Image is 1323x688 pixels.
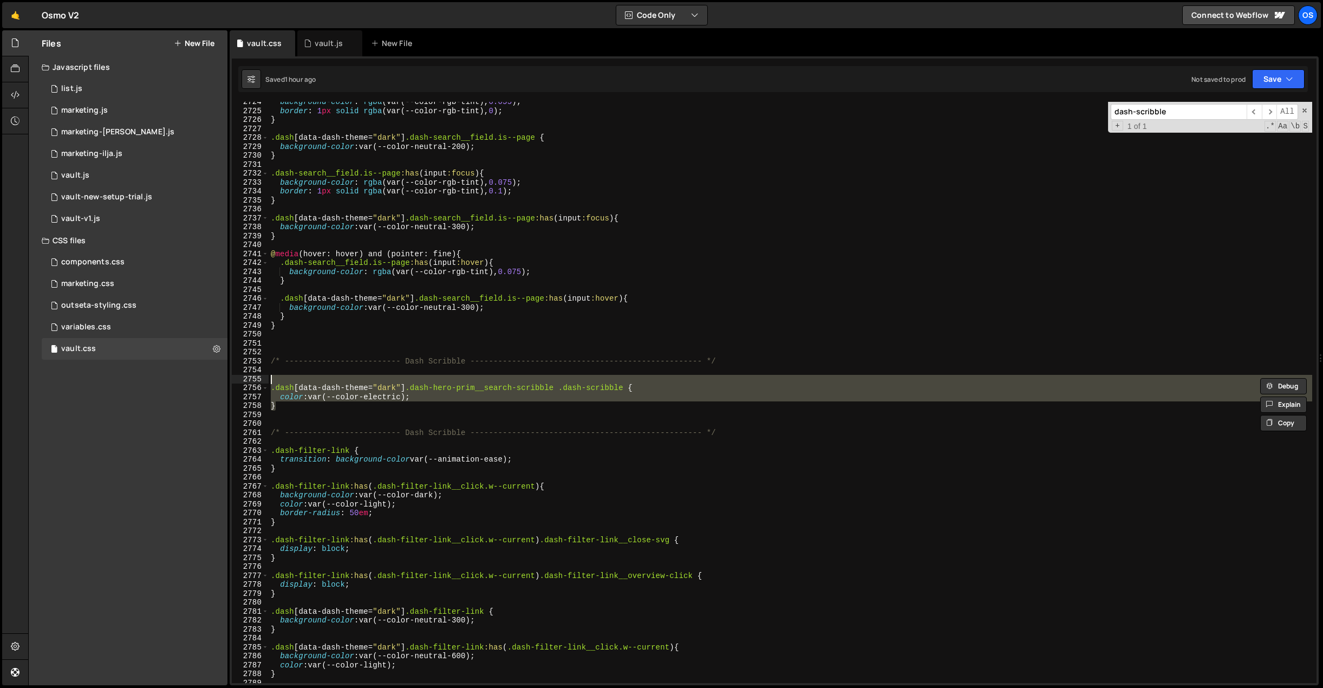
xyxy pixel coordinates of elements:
[1111,104,1247,120] input: Search for
[232,643,269,652] div: 2785
[232,670,269,679] div: 2788
[232,250,269,259] div: 2741
[232,142,269,152] div: 2729
[232,384,269,393] div: 2756
[232,455,269,464] div: 2764
[232,419,269,429] div: 2760
[232,151,269,160] div: 2730
[232,464,269,473] div: 2765
[232,178,269,187] div: 2733
[42,78,227,100] div: 16596/45151.js
[1260,378,1307,394] button: Debug
[1123,122,1151,131] span: 1 of 1
[42,295,227,316] div: 16596/45156.css
[232,589,269,599] div: 2779
[232,661,269,670] div: 2787
[232,187,269,196] div: 2734
[61,344,96,354] div: vault.css
[2,2,29,28] a: 🤙
[42,316,227,338] div: 16596/45154.css
[232,544,269,554] div: 2774
[232,357,269,366] div: 2753
[232,375,269,384] div: 2755
[61,149,122,159] div: marketing-ilja.js
[1247,104,1262,120] span: ​
[42,208,227,230] div: 16596/45132.js
[285,75,316,84] div: 1 hour ago
[42,121,227,143] div: 16596/45424.js
[42,37,61,49] h2: Files
[232,446,269,456] div: 2763
[1252,69,1305,89] button: Save
[29,230,227,251] div: CSS files
[42,251,227,273] div: 16596/45511.css
[232,330,269,339] div: 2750
[616,5,707,25] button: Code Only
[232,616,269,625] div: 2782
[61,257,125,267] div: components.css
[232,607,269,616] div: 2781
[232,312,269,321] div: 2748
[232,437,269,446] div: 2762
[232,429,269,438] div: 2761
[1298,5,1318,25] a: Os
[42,165,227,186] div: 16596/45133.js
[232,98,269,107] div: 2724
[232,634,269,643] div: 2784
[61,127,174,137] div: marketing-[PERSON_NAME].js
[1260,415,1307,431] button: Copy
[1265,121,1276,132] span: RegExp Search
[1260,397,1307,413] button: Explain
[232,169,269,178] div: 2732
[232,652,269,661] div: 2786
[232,366,269,375] div: 2754
[232,321,269,330] div: 2749
[1276,104,1298,120] span: Alt-Enter
[232,285,269,295] div: 2745
[232,196,269,205] div: 2735
[232,491,269,500] div: 2768
[1112,121,1123,131] span: Toggle Replace mode
[61,106,108,115] div: marketing.js
[232,554,269,563] div: 2775
[232,509,269,518] div: 2770
[232,527,269,536] div: 2772
[1191,75,1246,84] div: Not saved to prod
[232,401,269,411] div: 2758
[42,100,227,121] div: 16596/45422.js
[29,56,227,78] div: Javascript files
[42,143,227,165] div: 16596/45423.js
[315,38,343,49] div: vault.js
[232,339,269,348] div: 2751
[232,133,269,142] div: 2728
[232,518,269,527] div: 2771
[42,9,79,22] div: Osmo V2
[232,572,269,581] div: 2777
[1277,121,1288,132] span: CaseSensitive Search
[232,214,269,223] div: 2737
[232,473,269,482] div: 2766
[1302,121,1309,132] span: Search In Selection
[1262,104,1277,120] span: ​
[232,536,269,545] div: 2773
[61,84,82,94] div: list.js
[232,500,269,509] div: 2769
[232,482,269,491] div: 2767
[232,393,269,402] div: 2757
[371,38,416,49] div: New File
[232,258,269,268] div: 2742
[42,186,227,208] div: 16596/45152.js
[232,115,269,125] div: 2726
[232,160,269,170] div: 2731
[232,303,269,313] div: 2747
[61,214,100,224] div: vault-v1.js
[232,625,269,634] div: 2783
[42,273,227,295] div: 16596/45446.css
[1289,121,1301,132] span: Whole Word Search
[265,75,316,84] div: Saved
[232,241,269,250] div: 2740
[247,38,282,49] div: vault.css
[232,107,269,116] div: 2725
[232,125,269,134] div: 2727
[232,205,269,214] div: 2736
